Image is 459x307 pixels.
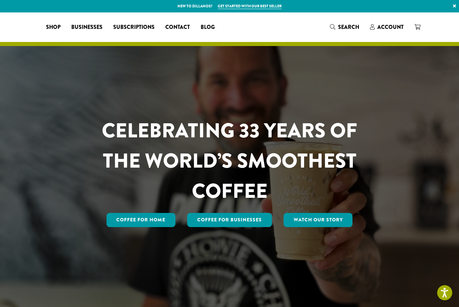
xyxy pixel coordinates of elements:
span: Businesses [71,23,102,32]
span: Account [377,23,404,31]
a: Watch Our Story [284,213,353,227]
a: Shop [41,22,66,33]
a: Coffee For Businesses [187,213,272,227]
a: Search [325,21,365,33]
h1: CELEBRATING 33 YEARS OF THE WORLD’S SMOOTHEST COFFEE [82,116,377,206]
span: Subscriptions [113,23,155,32]
span: Shop [46,23,60,32]
span: Search [338,23,359,31]
a: Coffee for Home [107,213,176,227]
span: Contact [165,23,190,32]
a: Get started with our best seller [218,3,282,9]
span: Blog [201,23,215,32]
